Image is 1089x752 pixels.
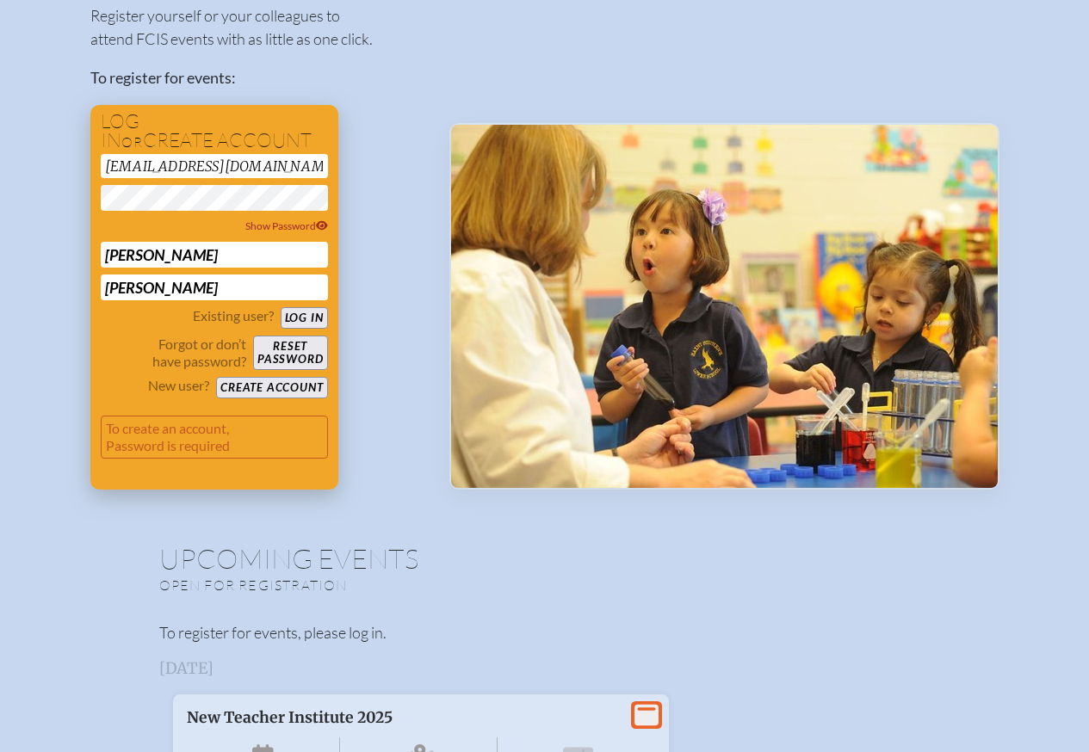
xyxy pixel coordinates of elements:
h1: Upcoming Events [159,545,931,572]
p: To register for events: [90,66,422,89]
span: Show Password [245,219,328,232]
img: Events [451,125,998,488]
p: Existing user? [193,307,274,324]
button: Create account [216,377,327,398]
input: Email [101,154,328,178]
p: To create an account, Password is required [101,416,328,459]
h3: [DATE] [159,660,931,677]
p: New user? [148,377,209,394]
button: Resetpassword [253,336,327,370]
p: Register yourself or your colleagues to attend FCIS events with as little as one click. [90,4,422,51]
input: First Name [101,242,328,268]
button: Log in [281,307,328,329]
p: To register for events, please log in. [159,621,931,644]
p: Forgot or don’t have password? [101,336,247,370]
input: Last Name [101,274,328,300]
h1: Log in create account [101,112,328,151]
span: or [121,133,143,151]
p: Open for registration [159,576,614,594]
span: New Teacher Institute 2025 [187,708,393,727]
